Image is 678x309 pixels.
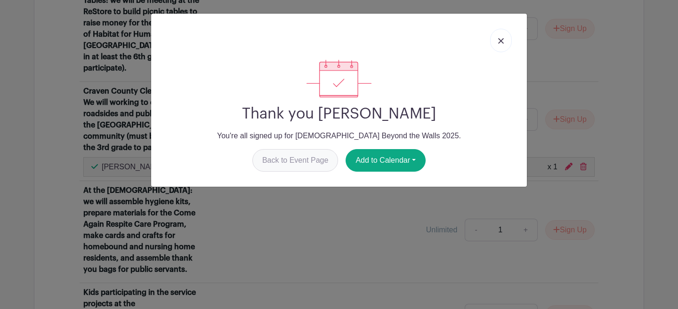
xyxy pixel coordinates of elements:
[346,149,426,172] button: Add to Calendar
[498,38,504,44] img: close_button-5f87c8562297e5c2d7936805f587ecaba9071eb48480494691a3f1689db116b3.svg
[159,105,519,123] h2: Thank you [PERSON_NAME]
[252,149,339,172] a: Back to Event Page
[159,130,519,142] p: You're all signed up for [DEMOGRAPHIC_DATA] Beyond the Walls 2025.
[307,60,371,97] img: signup_complete-c468d5dda3e2740ee63a24cb0ba0d3ce5d8a4ecd24259e683200fb1569d990c8.svg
